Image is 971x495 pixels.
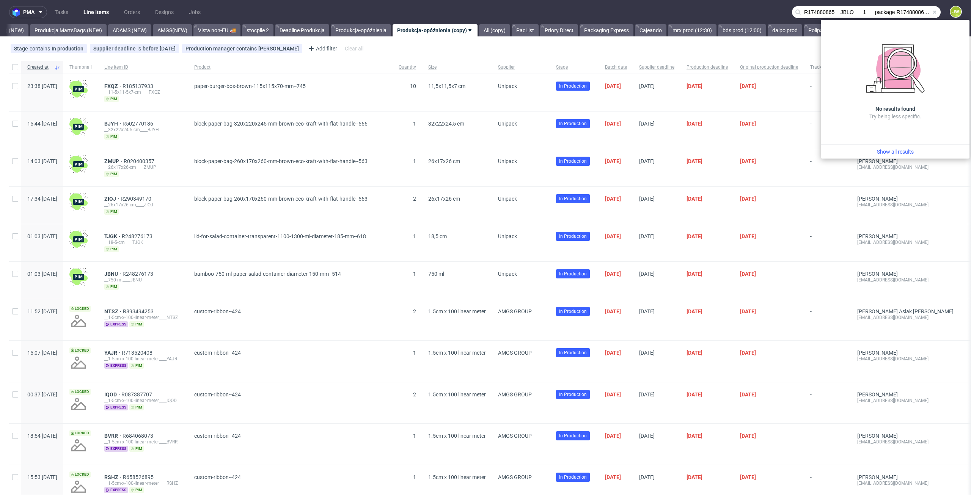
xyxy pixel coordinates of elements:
a: Produkcja-opóźnienia [331,24,391,36]
span: Created at [27,64,51,71]
span: 01:03 [DATE] [27,233,57,239]
a: Polipack prod (12:00) [804,24,863,36]
span: 15:07 [DATE] [27,350,57,356]
span: [DATE] [687,391,702,398]
span: pim [129,363,144,369]
span: [DATE] [687,196,702,202]
div: __750-ml____JBNU [104,277,182,283]
span: [DATE] [605,308,621,314]
span: 11:52 [DATE] [27,308,57,314]
a: R684068073 [123,433,155,439]
span: AMGS GROUP [498,433,532,439]
a: Line Items [79,6,113,18]
span: 01:03 [DATE] [27,271,57,277]
span: 2 [413,196,416,202]
span: [DATE] [639,233,655,239]
span: - [810,196,845,215]
img: logo [13,8,23,17]
span: Supplier [498,64,544,71]
img: wHgJFi1I6lmhQAAAABJRU5ErkJggg== [69,268,88,286]
button: pma [9,6,47,18]
span: custom-ribbon--424 [194,350,241,356]
span: [DATE] [740,83,756,89]
span: pim [104,171,119,177]
a: YAJR [104,350,122,356]
span: Unipack [498,83,517,89]
a: BVRR [104,433,123,439]
img: wHgJFi1I6lmhQAAAABJRU5ErkJggg== [69,230,88,248]
span: 1.5cm x 100 linear meter [428,308,486,314]
span: Product [194,64,387,71]
div: [EMAIL_ADDRESS][DOMAIN_NAME] [857,356,963,362]
span: [DATE] [687,233,702,239]
span: Locked [69,306,91,312]
span: Unipack [498,271,517,277]
span: In Production [559,83,587,90]
span: Original production deadline [740,64,798,71]
a: ZIOJ [104,196,121,202]
span: [DATE] [740,271,756,277]
a: R290349170 [121,196,153,202]
span: R248276173 [122,233,154,239]
span: [DATE] [639,433,655,439]
img: no_design.png [69,436,88,454]
span: [DATE] [605,271,621,277]
div: Clear all [343,43,365,54]
span: bamboo-750-ml-paper-salad-container-diameter-150-mm--514 [194,271,341,277]
span: 1 [413,474,416,480]
span: 1.5cm x 100 linear meter [428,433,486,439]
span: express [104,404,128,410]
span: 1.5cm x 100 linear meter [428,474,486,480]
span: [DATE] [687,433,702,439]
span: [DATE] [740,350,756,356]
span: [DATE] [740,308,756,314]
a: TJGK [104,233,122,239]
span: [DATE] [639,350,655,356]
a: Deadline Produkcja [275,24,329,36]
span: [DATE] [639,196,655,202]
a: dalpo prod [768,24,802,36]
span: Locked [69,471,91,478]
span: 26x17x26 cm [428,158,460,164]
div: before [DATE] [143,46,176,52]
span: [DATE] [639,308,655,314]
span: [DATE] [605,350,621,356]
span: In Production [559,349,587,356]
div: [PERSON_NAME] [258,46,299,52]
span: AMGS GROUP [498,350,532,356]
span: [DATE] [687,474,702,480]
figcaption: JW [951,6,961,17]
span: Batch date [605,64,627,71]
span: 1 [413,271,416,277]
span: pim [129,321,144,327]
a: IQOD [104,391,121,398]
span: custom-ribbon--424 [194,391,241,398]
a: R713520408 [122,350,154,356]
span: R185137933 [123,83,155,89]
span: 18,5 cm [428,233,447,239]
span: 1 [413,121,416,127]
a: Jobs [184,6,205,18]
span: In Production [559,120,587,127]
span: In Production [559,391,587,398]
span: 23:38 [DATE] [27,83,57,89]
span: is [137,46,143,52]
a: BJYH [104,121,123,127]
div: __1-5cm-x-100-linear-meter____RSHZ [104,480,182,486]
span: Locked [69,389,91,395]
span: pim [129,487,144,493]
a: R502770186 [123,121,155,127]
div: __26x17x26-cm____ZMUP [104,164,182,170]
span: Thumbnail [69,64,92,71]
span: AMGS GROUP [498,308,532,314]
span: pma [23,9,35,15]
div: [EMAIL_ADDRESS][DOMAIN_NAME] [857,480,963,486]
span: Unipack [498,121,517,127]
span: pim [104,209,119,215]
div: [EMAIL_ADDRESS][DOMAIN_NAME] [857,439,963,445]
a: FXQZ [104,83,123,89]
span: [DATE] [639,391,655,398]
